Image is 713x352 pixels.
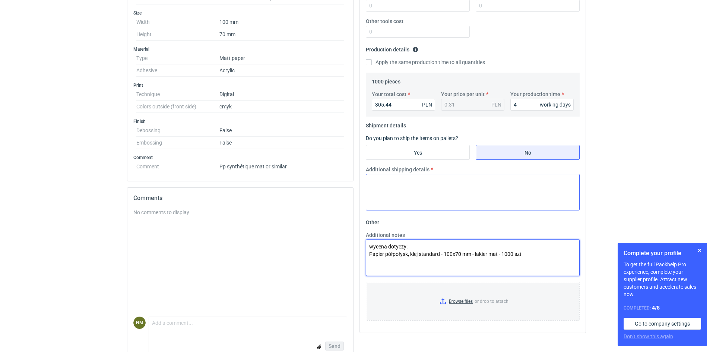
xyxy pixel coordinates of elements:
[133,118,347,124] h3: Finish
[219,64,344,77] dd: Acrylic
[133,317,146,329] figcaption: NM
[133,194,347,203] h2: Comments
[366,135,458,141] label: Do you plan to ship the items on pallets?
[136,16,219,28] dt: Width
[491,101,501,108] div: PLN
[366,231,405,239] label: Additional notes
[325,342,344,351] button: Send
[136,28,219,41] dt: Height
[136,161,219,169] dt: Comment
[366,145,470,160] label: Yes
[366,240,580,276] textarea: wycena dotyczy: Papier półpołysk, klej standard - 100x70 mm - lakier mat - 1000 szt
[372,99,435,111] input: 0
[133,10,347,16] h3: Size
[366,26,470,38] input: 0
[652,305,660,311] strong: 4 / 8
[219,101,344,113] dd: cmyk
[219,161,344,169] dd: Pp synthétique mat or similar
[133,155,347,161] h3: Comment
[441,91,485,98] label: Your price per unit
[366,166,430,173] label: Additional shipping details
[422,101,432,108] div: PLN
[329,343,340,349] span: Send
[219,52,344,64] dd: Matt paper
[219,124,344,137] dd: False
[695,246,704,255] button: Skip for now
[136,101,219,113] dt: Colors outside (front side)
[366,120,406,129] legend: Shipment details
[133,209,347,216] div: No comments to display
[372,76,400,85] legend: 1000 pieces
[219,137,344,149] dd: False
[133,46,347,52] h3: Material
[136,52,219,64] dt: Type
[366,282,579,320] label: or drop to attach
[219,88,344,101] dd: Digital
[366,18,403,25] label: Other tools cost
[372,91,406,98] label: Your total cost
[624,318,701,330] a: Go to company settings
[219,28,344,41] dd: 70 mm
[476,145,580,160] label: No
[510,91,560,98] label: Your production time
[366,216,379,225] legend: Other
[136,88,219,101] dt: Technique
[133,82,347,88] h3: Print
[366,58,485,66] label: Apply the same production time to all quantities
[219,16,344,28] dd: 100 mm
[624,304,701,312] div: Completed:
[624,249,701,258] h1: Complete your profile
[136,64,219,77] dt: Adhesive
[366,44,418,53] legend: Production details
[624,333,673,340] button: Don’t show this again
[136,137,219,149] dt: Embossing
[136,124,219,137] dt: Debossing
[540,101,571,108] div: working days
[133,317,146,329] div: Natalia Mrozek
[510,99,574,111] input: 0
[624,261,701,298] p: To get the full Packhelp Pro experience, complete your supplier profile. Attract new customers an...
